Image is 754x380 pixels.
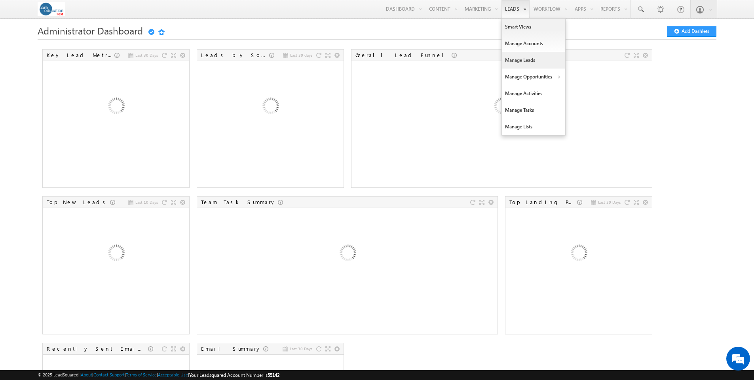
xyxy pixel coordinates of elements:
[536,212,621,297] img: Loading...
[502,69,565,85] a: Manage Opportunities
[459,65,544,150] img: Loading...
[47,52,114,59] div: Key Lead Metrics
[502,118,565,135] a: Manage Lists
[502,85,565,102] a: Manage Activities
[268,372,279,378] span: 55142
[38,24,143,37] span: Administrator Dashboard
[502,52,565,69] a: Manage Leads
[38,2,65,16] img: Custom Logo
[47,199,110,206] div: Top New Leads
[509,199,577,206] div: Top Landing Pages
[502,102,565,118] a: Manage Tasks
[73,65,158,150] img: Loading...
[158,372,188,377] a: Acceptable Use
[38,371,279,379] span: © 2025 LeadSquared | | | | |
[73,212,158,297] img: Loading...
[305,212,390,297] img: Loading...
[126,372,157,377] a: Terms of Service
[502,19,565,35] a: Smart Views
[47,345,148,352] div: Recently Sent Email Campaigns
[667,26,716,37] button: Add Dashlets
[201,345,263,352] div: Email Summary
[228,65,313,150] img: Loading...
[355,52,452,59] div: Overall Lead Funnel
[290,52,312,59] span: Last 30 days
[81,372,92,377] a: About
[201,52,269,59] div: Leads by Sources
[201,199,278,206] div: Team Task Summary
[135,52,158,59] span: Last 30 Days
[189,372,279,378] span: Your Leadsquared Account Number is
[135,199,158,206] span: Last 10 Days
[502,35,565,52] a: Manage Accounts
[290,345,312,352] span: Last 30 Days
[93,372,125,377] a: Contact Support
[598,199,621,206] span: Last 30 Days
